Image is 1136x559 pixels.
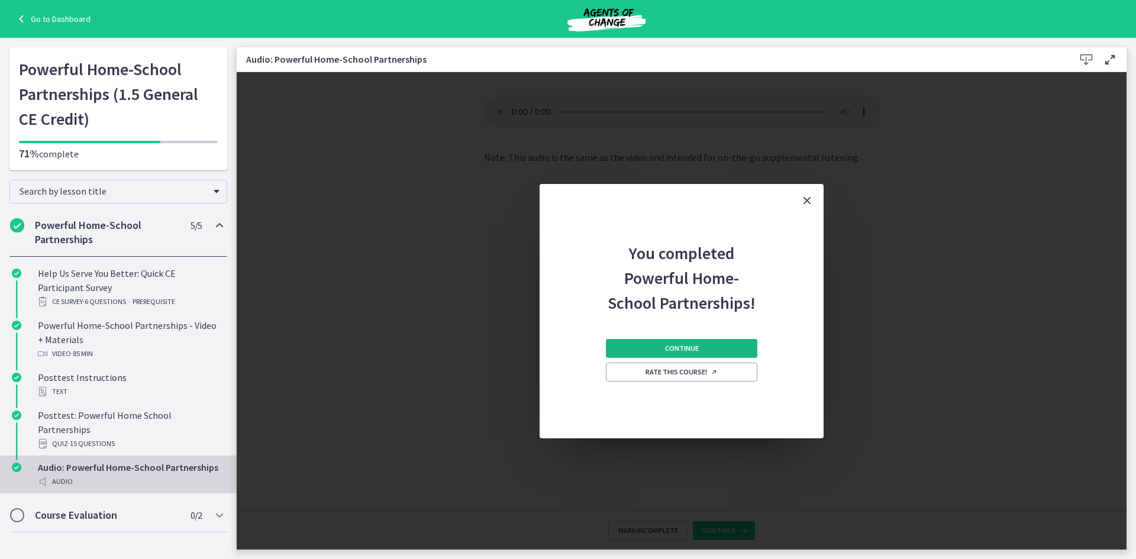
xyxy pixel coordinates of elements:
[133,295,175,309] span: PREREQUISITE
[38,347,222,361] div: Video
[790,184,824,217] button: Close
[12,321,21,330] i: Completed
[191,218,202,232] span: 5 / 5
[191,508,202,522] span: 0 / 2
[83,295,126,309] span: · 6 Questions
[19,147,39,160] span: 71%
[665,344,699,353] span: Continue
[606,339,757,358] button: Continue
[19,147,218,161] p: complete
[12,411,21,420] i: Completed
[535,5,677,33] img: Agents of Change
[38,474,222,489] div: Audio
[20,185,208,197] span: Search by lesson title
[606,363,757,382] a: Rate this course! Opens in a new window
[38,384,222,399] div: Text
[12,463,21,472] i: Completed
[38,295,222,309] div: CE Survey
[68,437,115,451] span: · 15 Questions
[38,408,222,451] div: Posttest: Powerful Home School Partnerships
[246,52,1056,66] h3: Audio: Powerful Home-School Partnerships
[711,369,718,376] i: Opens in a new window
[128,295,130,309] span: ·
[38,266,222,309] div: Help Us Serve You Better: Quick CE Participant Survey
[12,373,21,382] i: Completed
[646,367,718,377] span: Rate this course!
[10,218,24,232] i: Completed
[19,57,218,131] h1: Powerful Home-School Partnerships (1.5 General CE Credit)
[71,347,93,361] span: · 85 min
[38,437,222,451] div: Quiz
[38,370,222,399] div: Posttest Instructions
[14,12,91,26] a: Go to Dashboard
[35,218,179,247] h2: Powerful Home-School Partnerships
[38,460,222,489] div: Audio: Powerful Home-School Partnerships
[12,269,21,278] i: Completed
[38,318,222,361] div: Powerful Home-School Partnerships - Video + Materials
[603,217,760,315] h2: You completed Powerful Home-School Partnerships!
[35,508,179,522] h2: Course Evaluation
[9,180,227,203] div: Search by lesson title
